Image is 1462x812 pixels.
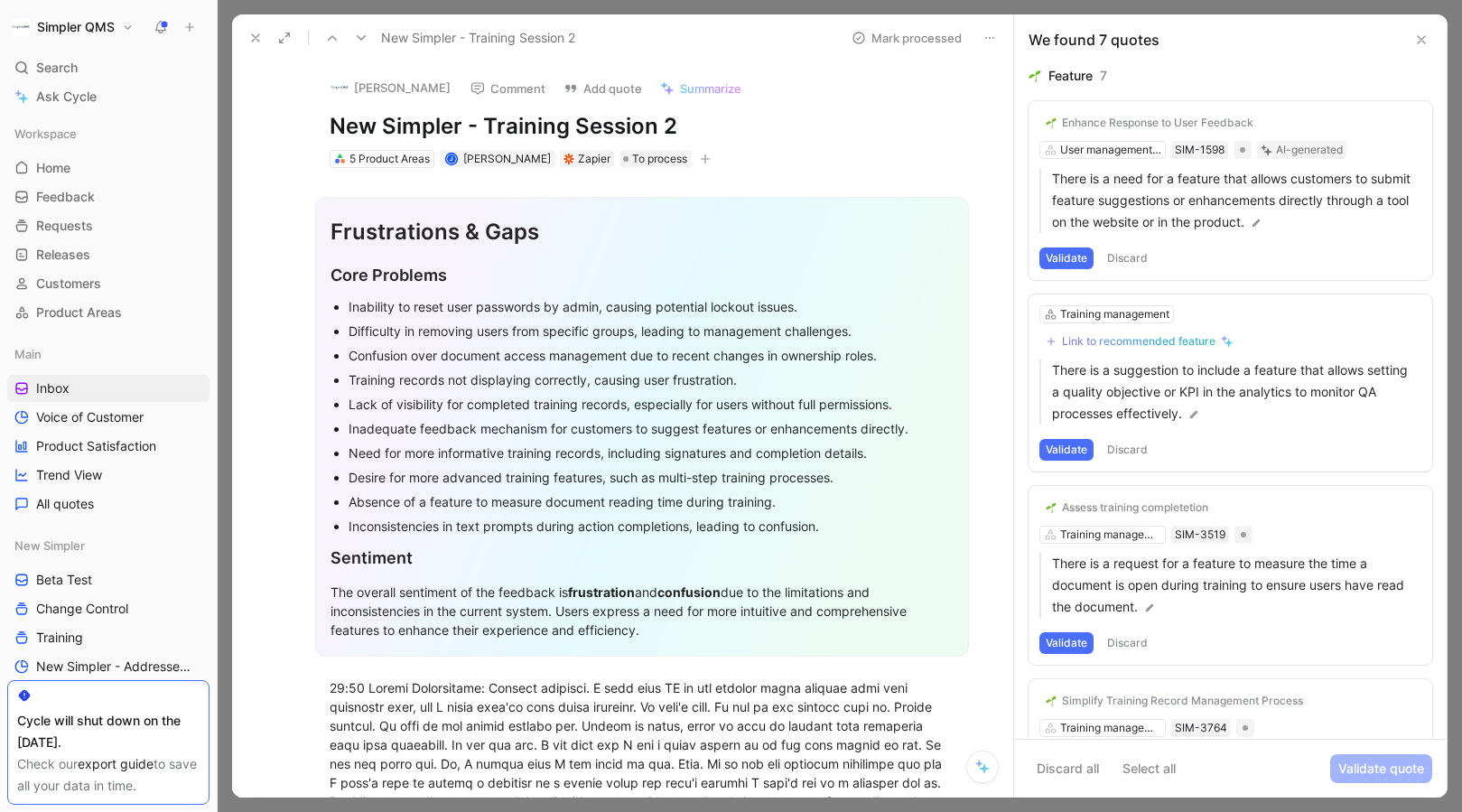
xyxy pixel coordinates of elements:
a: New Simpler - Addressed customer feedback [7,653,210,680]
a: export guide [78,756,154,771]
span: Summarize [680,80,741,97]
div: Need for more informative training records, including signatures and completion details. [349,443,954,462]
img: pen.svg [1143,602,1156,614]
h1: Simpler QMS [37,19,115,35]
a: Product Satisfaction [7,433,210,460]
span: New Simpler [14,537,85,555]
span: Search [36,57,78,79]
p: There is a request for a feature to measure the time a document is open during training to ensure... [1052,553,1421,618]
div: Training management [1060,305,1169,323]
span: Feedback [36,188,95,206]
div: Training records not displaying correctly, causing user frustration. [349,370,954,389]
div: The overall sentiment of the feedback is and due to the limitations and inconsistencies in the cu... [331,583,954,639]
div: Search [7,54,210,81]
span: Releases [36,246,90,264]
div: 5 Product Areas [349,150,430,168]
span: Customers [36,275,101,293]
button: 🌱Enhance Response to User Feedback [1039,112,1260,134]
div: Sentiment [331,546,954,570]
div: Inconsistencies in text prompts during action completions, leading to confusion. [349,517,954,536]
button: Validate [1039,247,1094,269]
div: MainInboxVoice of CustomerProduct SatisfactionTrend ViewAll quotes [7,341,210,518]
div: Zapier [578,150,610,168]
span: Workspace [14,125,77,143]
div: Assess training completetion [1062,500,1208,515]
div: Lack of visibility for completed training records, especially for users without full permissions. [349,395,954,414]
button: Mark processed [843,25,970,51]
button: 🌱Assess training completetion [1039,497,1215,518]
div: Core Problems [331,263,954,287]
div: Link to recommended feature [1062,334,1215,349]
span: Change Control [36,600,128,618]
a: Change Control [7,595,210,622]
img: 🌱 [1046,502,1057,513]
img: 🌱 [1046,695,1057,706]
button: Discard [1101,247,1154,269]
span: Voice of Customer [36,408,144,426]
span: [PERSON_NAME] [463,152,551,165]
div: Inability to reset user passwords by admin, causing potential lockout issues. [349,297,954,316]
button: Simpler QMSSimpler QMS [7,14,138,40]
a: Training [7,624,210,651]
div: Frustrations & Gaps [331,216,954,248]
button: Discard [1101,439,1154,461]
span: Inbox [36,379,70,397]
div: Simplify Training Record Management Process [1062,694,1303,708]
div: Workspace [7,120,210,147]
a: Home [7,154,210,182]
button: Validate quote [1330,754,1432,783]
a: Beta Test [7,566,210,593]
div: Cycle will shut down on the [DATE]. [17,710,200,753]
span: Trend View [36,466,102,484]
p: There is a need for a feature that allows customers to submit feature suggestions or enhancements... [1052,168,1421,233]
strong: confusion [657,584,721,600]
a: Product Areas [7,299,210,326]
button: Link to recommended feature [1039,331,1240,352]
div: To process [619,150,691,168]
div: Feature [1048,65,1093,87]
span: New Simpler - Training Session 2 [381,27,575,49]
img: pen.svg [1187,408,1200,421]
div: We found 7 quotes [1029,29,1159,51]
button: Discard [1101,632,1154,654]
div: Desire for more advanced training features, such as multi-step training processes. [349,468,954,487]
div: Enhance Response to User Feedback [1062,116,1253,130]
button: Summarize [652,76,750,101]
button: Select all [1114,754,1184,783]
button: Discard all [1029,754,1107,783]
a: Trend View [7,462,210,489]
a: Feedback [7,183,210,210]
div: 7 [1100,65,1107,87]
div: Main [7,341,210,368]
span: Product Areas [36,303,122,322]
div: New Simpler [7,532,210,559]
span: All quotes [36,495,94,513]
a: Releases [7,241,210,268]
img: logo [331,79,349,97]
div: New SimplerBeta TestChange ControlTrainingNew Simpler - Addressed customer feedbackAll addressed ... [7,532,210,738]
span: New Simpler - Addressed customer feedback [36,658,192,676]
button: Validate [1039,439,1094,461]
a: Requests [7,212,210,239]
div: Absence of a feature to measure document reading time during training. [349,492,954,511]
button: 🌱Simplify Training Record Management Process [1039,690,1309,712]
div: J [447,154,457,164]
div: Confusion over document access management due to recent changes in ownership roles. [349,346,954,365]
p: There is a suggestion to include a feature that allows setting a quality objective or KPI in the ... [1052,359,1421,425]
a: All quotes [7,490,210,518]
span: Product Satisfaction [36,437,156,455]
span: Home [36,159,70,177]
img: pen.svg [1250,217,1262,229]
a: Ask Cycle [7,83,210,110]
span: Requests [36,217,93,235]
a: Customers [7,270,210,297]
button: Validate [1039,632,1094,654]
img: 🌱 [1046,117,1057,128]
a: Inbox [7,375,210,402]
span: Main [14,345,42,363]
div: Inadequate feedback mechanism for customers to suggest features or enhancements directly. [349,419,954,438]
h1: New Simpler - Training Session 2 [330,112,954,141]
span: Beta Test [36,571,92,589]
button: logo[PERSON_NAME] [322,74,459,101]
button: Add quote [555,76,650,101]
